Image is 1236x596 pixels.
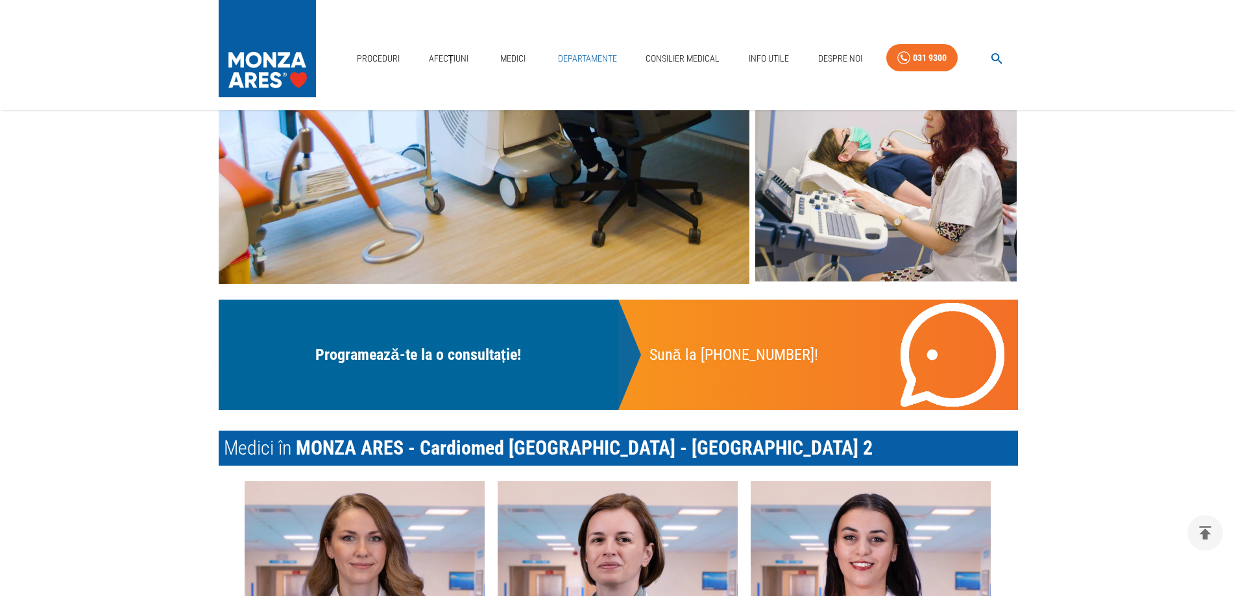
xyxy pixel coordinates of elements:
[296,436,873,459] span: MONZA ARES - Cardiomed [GEOGRAPHIC_DATA] - [GEOGRAPHIC_DATA] 2
[492,45,534,72] a: Medici
[553,45,622,72] a: Departamente
[813,45,867,72] a: Despre Noi
[755,66,1017,281] img: Servicii medicale în cadrul Ares Cardiomed CLuj din strada Galati Nr. 2
[744,45,794,72] a: Info Utile
[219,300,1018,410] a: Programează-te la o consultație!Sună la [PHONE_NUMBER]!
[219,431,1018,466] h2: Medici în
[352,45,405,72] a: Proceduri
[913,50,947,66] div: 031 9300
[886,44,958,72] a: 031 9300
[649,346,818,364] strong: Sună la [PHONE_NUMBER]!
[1187,515,1223,551] button: delete
[640,45,725,72] a: Consilier Medical
[424,45,474,72] a: Afecțiuni
[315,343,520,366] p: Programează-te la o consultație!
